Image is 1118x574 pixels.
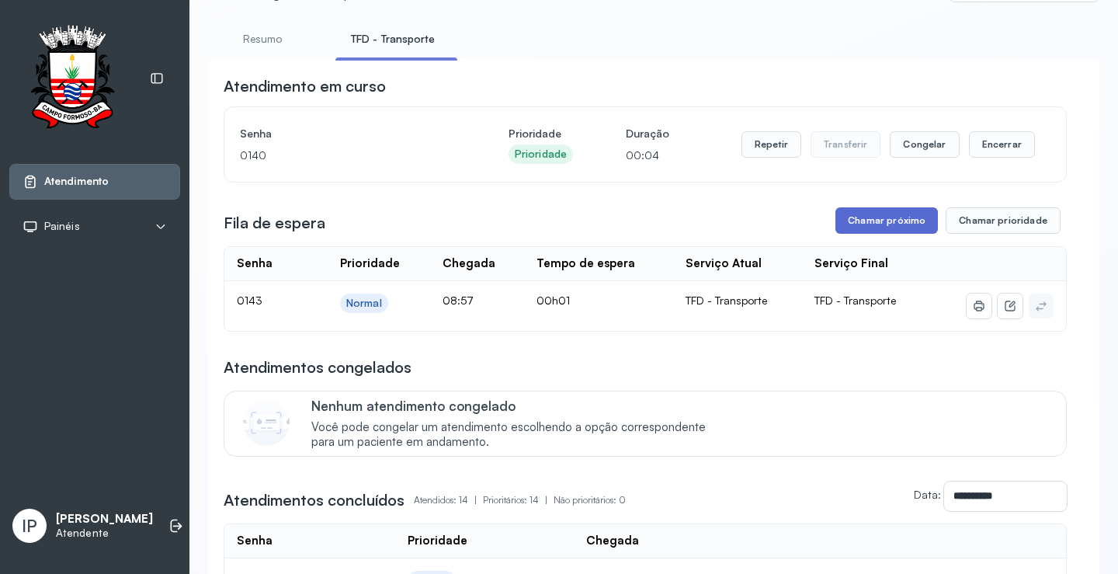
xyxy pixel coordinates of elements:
span: 08:57 [443,294,474,307]
img: Logotipo do estabelecimento [16,25,128,133]
a: TFD - Transporte [335,26,451,52]
span: TFD - Transporte [814,294,896,307]
div: Normal [346,297,382,310]
h3: Atendimento em curso [224,75,386,97]
span: Painéis [44,220,80,233]
div: Serviço Final [814,256,888,271]
div: TFD - Transporte [686,294,790,308]
label: Data: [914,488,941,501]
span: | [545,494,547,506]
span: Atendimento [44,175,109,188]
h3: Atendimentos congelados [224,357,411,378]
p: Prioritários: 14 [483,489,554,511]
button: Chamar prioridade [946,207,1061,234]
span: Você pode congelar um atendimento escolhendo a opção correspondente para um paciente em andamento. [311,420,722,450]
h4: Senha [240,123,456,144]
p: [PERSON_NAME] [56,512,153,527]
h3: Fila de espera [224,212,325,234]
p: 00:04 [626,144,669,166]
h4: Duração [626,123,669,144]
p: 0140 [240,144,456,166]
div: Chegada [443,256,495,271]
p: Não prioritários: 0 [554,489,626,511]
span: 00h01 [536,294,570,307]
p: Atendidos: 14 [414,489,483,511]
button: Transferir [811,131,881,158]
div: Serviço Atual [686,256,762,271]
div: Prioridade [340,256,400,271]
button: Congelar [890,131,959,158]
div: Prioridade [515,148,567,161]
button: Repetir [741,131,801,158]
button: Encerrar [969,131,1035,158]
h4: Prioridade [509,123,573,144]
div: Tempo de espera [536,256,635,271]
div: Senha [237,256,273,271]
a: Resumo [208,26,317,52]
div: Senha [237,534,273,548]
img: Imagem de CalloutCard [243,399,290,446]
div: Prioridade [408,534,467,548]
span: | [474,494,477,506]
div: Chegada [586,534,639,548]
h3: Atendimentos concluídos [224,489,404,511]
button: Chamar próximo [835,207,938,234]
a: Atendimento [23,174,167,190]
span: 0143 [237,294,262,307]
p: Atendente [56,527,153,540]
p: Nenhum atendimento congelado [311,398,722,414]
